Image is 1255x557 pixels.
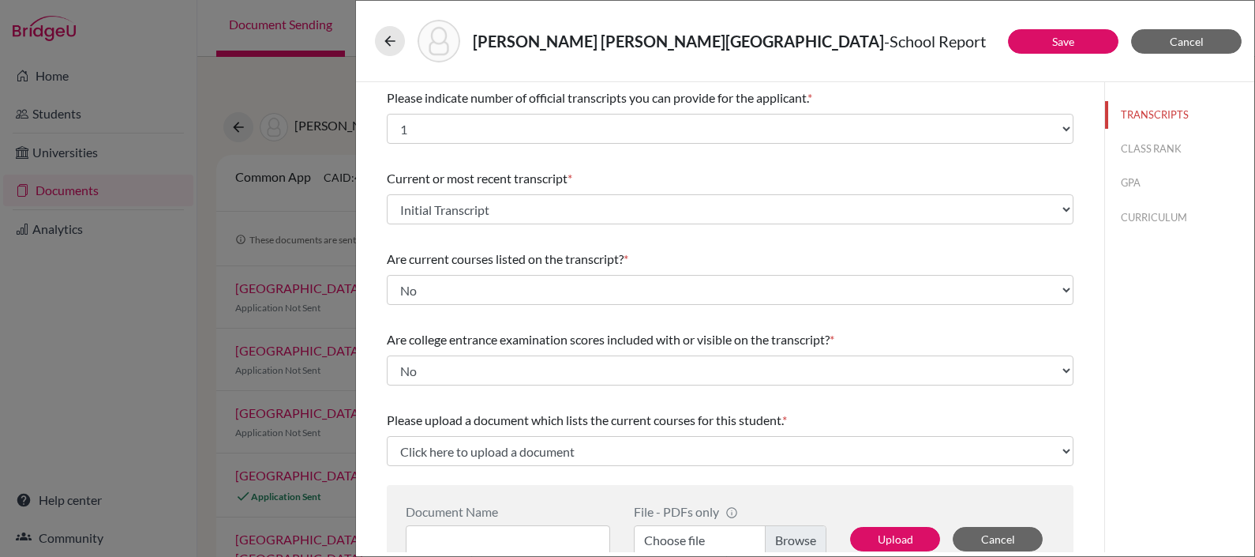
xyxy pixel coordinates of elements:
span: Please upload a document which lists the current courses for this student. [387,412,782,427]
span: Are college entrance examination scores included with or visible on the transcript? [387,332,830,347]
span: info [725,506,738,519]
button: Upload [850,527,940,551]
button: TRANSCRIPTS [1105,101,1254,129]
div: File - PDFs only [634,504,826,519]
label: Choose file [634,525,826,555]
div: Document Name [406,504,610,519]
span: - School Report [884,32,986,51]
span: Are current courses listed on the transcript? [387,251,624,266]
button: Cancel [953,527,1043,551]
span: Please indicate number of official transcripts you can provide for the applicant. [387,90,807,105]
button: CLASS RANK [1105,135,1254,163]
button: CURRICULUM [1105,204,1254,231]
strong: [PERSON_NAME] [PERSON_NAME][GEOGRAPHIC_DATA] [473,32,884,51]
button: GPA [1105,169,1254,197]
span: Current or most recent transcript [387,171,568,186]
